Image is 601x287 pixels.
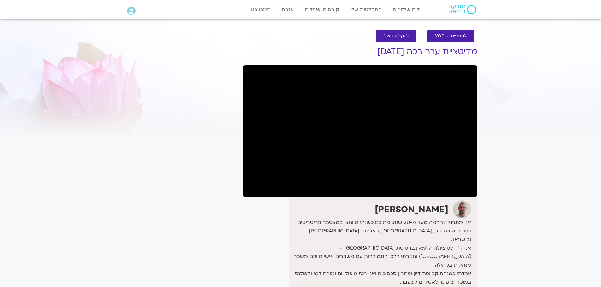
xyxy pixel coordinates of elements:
[435,34,467,38] span: לספריית ה-VOD
[376,30,416,42] a: להקלטות שלי
[248,3,274,15] a: תמכו בנו
[449,5,476,14] img: תודעה בריאה
[302,3,342,15] a: קורסים ופעילות
[347,3,385,15] a: ההקלטות שלי
[427,30,474,42] a: לספריית ה-VOD
[243,47,477,56] h1: מדיטציית ערב רכה [DATE]
[453,200,471,218] img: דקל קנטי
[279,3,297,15] a: עזרה
[390,3,423,15] a: לוח שידורים
[383,34,409,38] span: להקלטות שלי
[375,204,448,215] strong: [PERSON_NAME]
